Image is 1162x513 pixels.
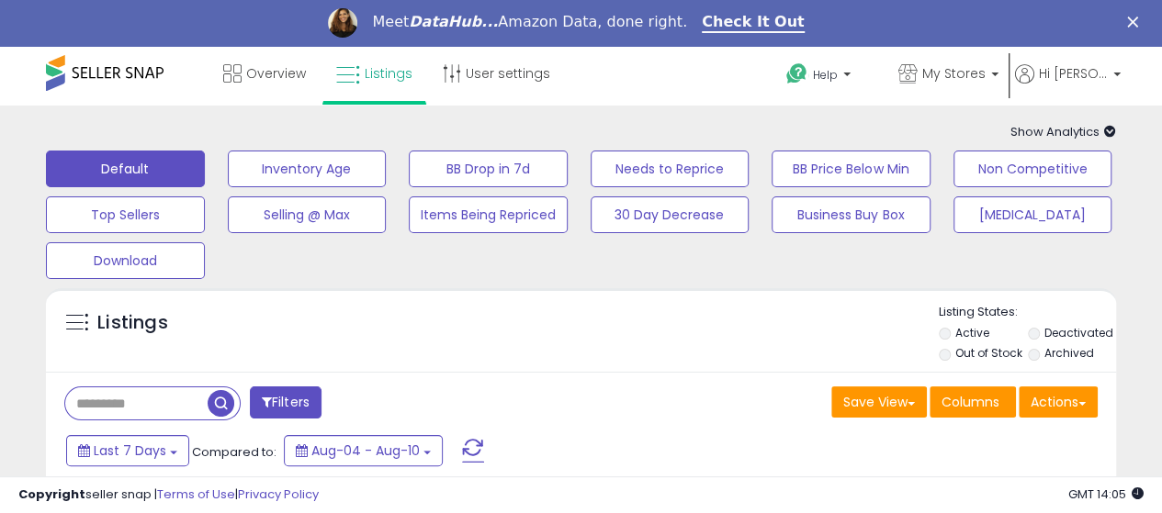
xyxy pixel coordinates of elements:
[209,46,320,101] a: Overview
[954,325,988,340] label: Active
[238,485,319,503] a: Privacy Policy
[409,13,498,30] i: DataHub...
[46,196,205,233] button: Top Sellers
[953,151,1112,187] button: Non Competitive
[18,485,85,503] strong: Copyright
[772,196,931,233] button: Business Buy Box
[1044,345,1094,361] label: Archived
[939,304,1116,321] p: Listing States:
[284,435,443,466] button: Aug-04 - Aug-10
[46,151,205,187] button: Default
[250,386,322,418] button: Filters
[1039,64,1108,83] span: Hi [PERSON_NAME]
[772,49,882,106] a: Help
[228,196,387,233] button: Selling @ Max
[97,310,168,336] h5: Listings
[365,64,412,83] span: Listings
[1068,485,1144,503] span: 2025-08-18 14:05 GMT
[885,46,1012,106] a: My Stores
[831,386,927,418] button: Save View
[930,386,1016,418] button: Columns
[772,151,931,187] button: BB Price Below Min
[1019,386,1098,418] button: Actions
[409,196,568,233] button: Items Being Repriced
[954,345,1021,361] label: Out of Stock
[46,242,205,279] button: Download
[591,196,750,233] button: 30 Day Decrease
[311,441,420,460] span: Aug-04 - Aug-10
[228,151,387,187] button: Inventory Age
[66,435,189,466] button: Last 7 Days
[942,393,999,411] span: Columns
[1044,325,1113,340] label: Deactivated
[813,67,838,83] span: Help
[322,46,426,101] a: Listings
[328,8,357,38] img: Profile image for Georgie
[157,485,235,503] a: Terms of Use
[372,13,687,31] div: Meet Amazon Data, done right.
[429,46,564,101] a: User settings
[591,151,750,187] button: Needs to Reprice
[785,62,808,85] i: Get Help
[94,441,166,460] span: Last 7 Days
[953,196,1112,233] button: [MEDICAL_DATA]
[922,64,986,83] span: My Stores
[18,486,319,504] div: seller snap | |
[409,151,568,187] button: BB Drop in 7d
[192,443,276,461] span: Compared to:
[1010,123,1116,140] span: Show Analytics
[1127,17,1145,28] div: Close
[246,64,306,83] span: Overview
[702,13,805,33] a: Check It Out
[1015,64,1121,106] a: Hi [PERSON_NAME]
